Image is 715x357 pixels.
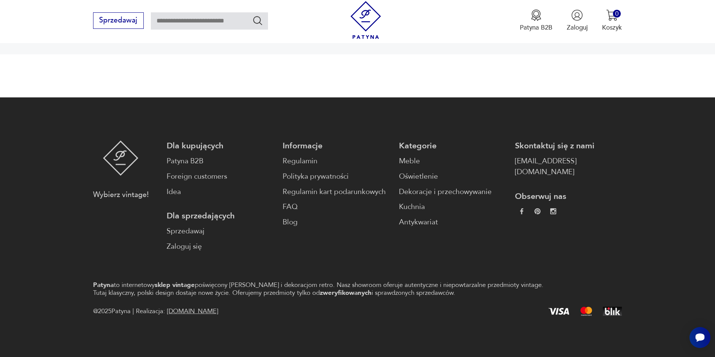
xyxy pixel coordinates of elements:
div: | [132,306,134,317]
p: Kategorie [399,140,506,151]
img: Visa [548,308,569,315]
a: Idea [167,187,274,197]
a: Regulamin [283,156,390,167]
a: [EMAIL_ADDRESS][DOMAIN_NAME] [515,156,622,178]
img: 37d27d81a828e637adc9f9cb2e3d3a8a.webp [534,208,540,214]
img: BLIK [603,307,622,316]
span: @ 2025 Patyna [93,306,131,317]
a: [DOMAIN_NAME] [167,307,218,315]
a: Dekoracje i przechowywanie [399,187,506,197]
img: Ikonka użytkownika [571,9,583,21]
a: Sprzedawaj [93,18,144,24]
img: Ikona medalu [530,9,542,21]
a: Foreign customers [167,171,274,182]
a: Meble [399,156,506,167]
p: Skontaktuj się z nami [515,140,622,151]
a: Polityka prywatności [283,171,390,182]
a: Kuchnia [399,202,506,212]
a: Patyna B2B [167,156,274,167]
a: Regulamin kart podarunkowych [283,187,390,197]
a: Ikona medaluPatyna B2B [520,9,552,32]
div: 0 [613,10,621,18]
img: Patyna - sklep z meblami i dekoracjami vintage [103,140,138,176]
p: Dla kupujących [167,140,274,151]
img: c2fd9cf7f39615d9d6839a72ae8e59e5.webp [550,208,556,214]
p: Koszyk [602,23,622,32]
button: Sprzedawaj [93,12,144,29]
p: Wybierz vintage! [93,190,149,200]
p: to internetowy poświęcony [PERSON_NAME] i dekoracjom retro. Nasz showroom oferuje autentyczne i n... [93,281,555,297]
button: Szukaj [252,15,263,26]
img: Mastercard [580,307,592,316]
button: Patyna B2B [520,9,552,32]
strong: Patyna [93,281,114,289]
a: Sprzedawaj [167,226,274,237]
strong: sklep vintage [155,281,195,289]
a: Oświetlenie [399,171,506,182]
p: Informacje [283,140,390,151]
img: Ikona koszyka [606,9,618,21]
button: 0Koszyk [602,9,622,32]
img: Patyna - sklep z meblami i dekoracjami vintage [347,1,385,39]
span: Realizacja: [136,306,218,317]
button: Zaloguj [567,9,588,32]
p: Patyna B2B [520,23,552,32]
p: Dla sprzedających [167,211,274,221]
a: Zaloguj się [167,241,274,252]
a: FAQ [283,202,390,212]
a: Blog [283,217,390,228]
iframe: Smartsupp widget button [689,327,710,348]
p: Zaloguj [567,23,588,32]
strong: zweryfikowanych [320,288,372,297]
p: Obserwuj nas [515,191,622,202]
a: Antykwariat [399,217,506,228]
img: da9060093f698e4c3cedc1453eec5031.webp [519,208,525,214]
